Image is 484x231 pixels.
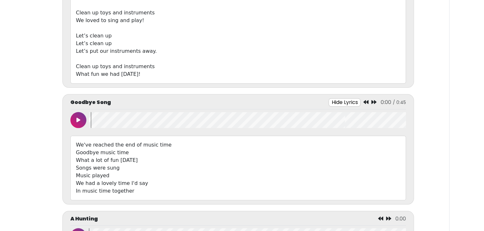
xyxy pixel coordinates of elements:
button: Hide Lyrics [329,98,361,107]
p: A Hunting [70,215,98,223]
span: 0.00 [395,215,406,222]
div: We've reached the end of music time Goodbye music time What a lot of fun [DATE] Songs were sung M... [70,136,406,200]
p: Goodbye Song [70,99,111,106]
span: 0:00 [381,99,391,106]
span: / 0:45 [393,99,406,106]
